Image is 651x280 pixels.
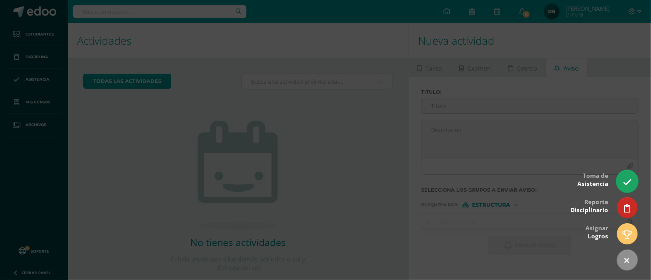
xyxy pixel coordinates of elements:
div: Asignar [586,219,609,244]
div: Toma de [578,167,609,192]
span: Disciplinario [571,206,609,214]
div: Reporte [571,193,609,218]
span: Asistencia [578,180,609,188]
span: Logros [588,232,609,240]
